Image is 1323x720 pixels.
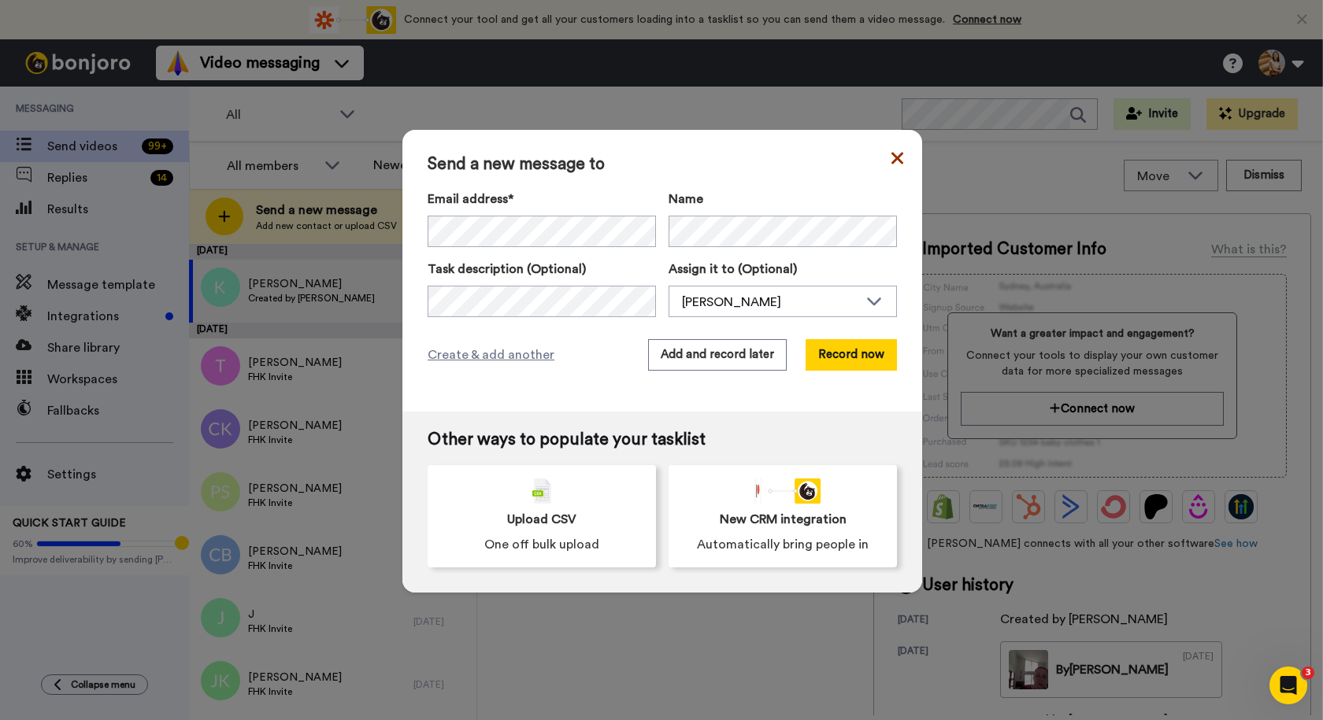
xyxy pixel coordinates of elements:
[1302,666,1314,679] span: 3
[428,260,656,279] label: Task description (Optional)
[428,155,897,174] span: Send a new message to
[745,478,821,504] div: animation
[669,260,897,279] label: Assign it to (Optional)
[806,339,897,371] button: Record now
[428,190,656,209] label: Email address*
[428,345,554,364] span: Create & add another
[697,535,869,554] span: Automatically bring people in
[1269,666,1307,704] iframe: Intercom live chat
[669,190,703,209] span: Name
[532,478,551,504] img: csv-grey.png
[507,510,576,529] span: Upload CSV
[682,293,858,312] div: [PERSON_NAME]
[648,339,787,371] button: Add and record later
[720,510,847,529] span: New CRM integration
[428,430,897,449] span: Other ways to populate your tasklist
[484,535,599,554] span: One off bulk upload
